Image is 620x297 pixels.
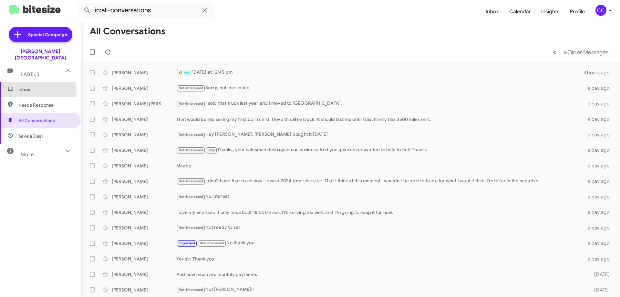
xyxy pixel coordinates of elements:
div: [PERSON_NAME] [112,240,176,247]
div: a day ago [584,163,615,169]
a: Profile [565,2,590,21]
span: Not-Interested [179,133,203,137]
div: [PERSON_NAME] [112,69,176,76]
div: a day ago [584,101,615,107]
span: Not-Interested [200,241,224,245]
span: Not-Interested [179,179,203,183]
div: a day ago [584,132,615,138]
span: Not-Interested [179,101,203,106]
span: Important [179,241,195,245]
div: [DATE] [584,287,615,293]
div: Not [PERSON_NAME]!! [176,286,584,293]
button: CC [590,5,613,16]
input: Search [78,3,214,18]
div: [PERSON_NAME] [112,194,176,200]
div: [PERSON_NAME] [112,271,176,278]
span: « [553,48,556,56]
div: a day ago [584,225,615,231]
div: I love my Envision. It only has about 18,000 miles. It's serving me well, and I'm going to keep i... [176,209,584,216]
div: [PERSON_NAME] [112,287,176,293]
span: Special Campaign [28,31,67,38]
a: Calendar [504,2,536,21]
div: a day ago [584,209,615,216]
div: [DATE] at 12:45 pm [176,69,584,76]
span: » [564,48,567,56]
span: Not-Interested [179,86,203,90]
div: [PERSON_NAME] [112,147,176,154]
div: a day ago [584,256,615,262]
h1: All Conversations [90,26,166,37]
div: a day ago [584,116,615,122]
div: That would be like selling my first born child. I love this little truck. It should last me until... [176,116,584,122]
div: Maybe [176,163,584,169]
div: I sold that truck last year and I moved to [GEOGRAPHIC_DATA]. [176,100,584,107]
span: More [21,152,34,157]
div: 3 hours ago [584,69,615,76]
span: Not-Interested [179,148,203,152]
span: Not-Interested [179,195,203,199]
div: No interest [176,193,584,200]
div: a day ago [584,147,615,154]
div: Hey [PERSON_NAME]. [PERSON_NAME] bought it [DATE] [176,131,584,138]
div: [PERSON_NAME] [PERSON_NAME] [112,101,176,107]
span: Not-Interested [179,288,203,292]
button: Previous [549,46,560,59]
div: Yes sir. Thank you. [176,256,584,262]
span: Labels [21,71,39,77]
div: [PERSON_NAME] [112,132,176,138]
span: All Conversations [18,117,55,124]
div: Sorry, not interested [176,84,584,92]
div: a day ago [584,178,615,185]
span: Not-Interested [179,226,203,230]
span: Stop [208,148,215,152]
div: [PERSON_NAME] [112,163,176,169]
a: Inbox [480,2,504,21]
div: a day ago [584,194,615,200]
button: Next [560,46,612,59]
nav: Page navigation example [549,46,612,59]
div: [PERSON_NAME] [112,116,176,122]
div: No thank you [176,239,584,247]
div: a day ago [584,85,615,91]
div: [PERSON_NAME] [112,225,176,231]
span: Older Messages [567,49,608,56]
span: Needs Response [18,102,73,108]
div: [PERSON_NAME] [112,85,176,91]
span: Save a Deal [18,133,43,139]
div: [PERSON_NAME] [112,178,176,185]
div: And how much are monthly payments [176,271,584,278]
div: Thanks, your salesman destroyed our business.And you guys never wanted to help to fix it.Thanks [176,146,584,154]
div: CC [595,5,606,16]
div: I don't have that truck now. I own a 2024 gmc sierra slt. That I think at this moment I wouldn't ... [176,177,584,185]
span: 🔥 Hot [179,70,190,75]
div: [PERSON_NAME] [112,209,176,216]
a: Special Campaign [9,27,72,42]
div: a day ago [584,240,615,247]
div: Not ready to sell [176,224,584,231]
span: Inbox [18,86,73,93]
div: [DATE] [584,271,615,278]
a: Insights [536,2,565,21]
div: [PERSON_NAME] [112,256,176,262]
